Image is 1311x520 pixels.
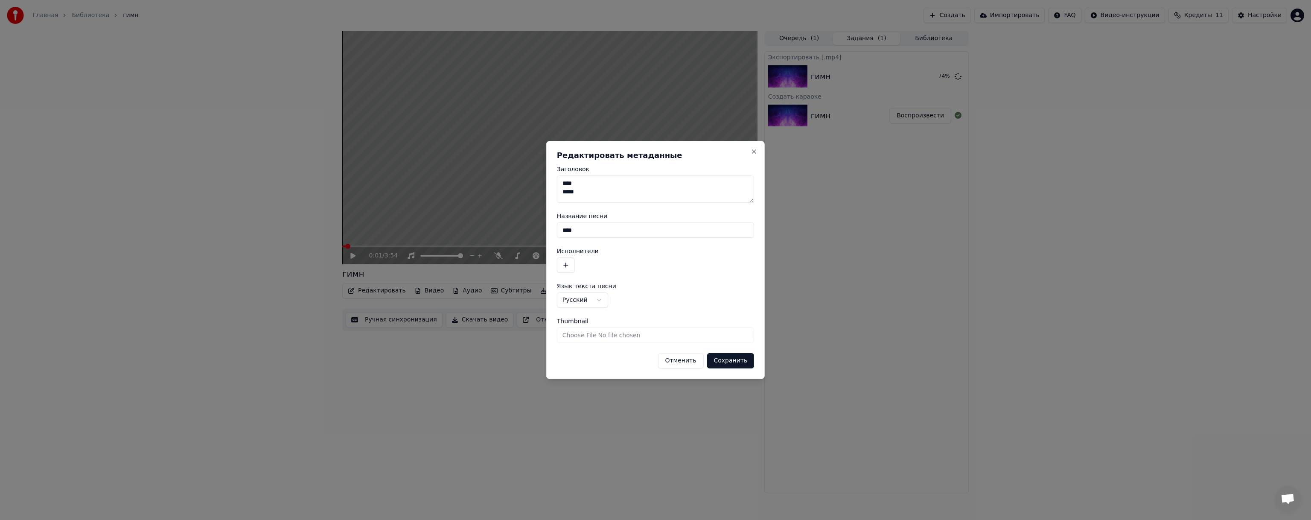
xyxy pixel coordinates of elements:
[557,318,588,324] span: Thumbnail
[557,283,616,289] span: Язык текста песни
[557,248,754,254] label: Исполнители
[707,353,754,368] button: Сохранить
[557,166,754,172] label: Заголовок
[658,353,703,368] button: Отменить
[557,213,754,219] label: Название песни
[557,152,754,159] h2: Редактировать метаданные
